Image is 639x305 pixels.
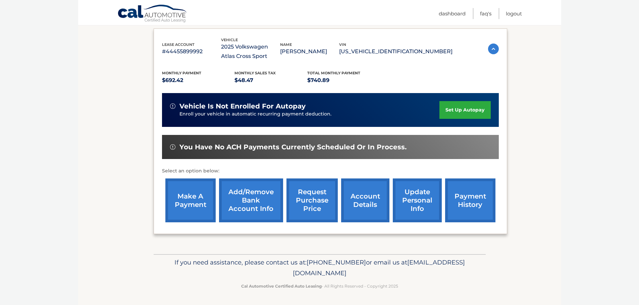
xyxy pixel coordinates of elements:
p: [US_VEHICLE_IDENTIFICATION_NUMBER] [339,47,452,56]
a: Dashboard [439,8,466,19]
p: $692.42 [162,76,235,85]
p: #44455899992 [162,47,221,56]
p: Select an option below: [162,167,499,175]
strong: Cal Automotive Certified Auto Leasing [241,284,322,289]
a: account details [341,178,389,222]
span: [EMAIL_ADDRESS][DOMAIN_NAME] [293,258,465,277]
p: If you need assistance, please contact us at: or email us at [158,257,481,279]
span: Monthly sales Tax [234,71,276,75]
a: update personal info [393,178,442,222]
span: Total Monthly Payment [307,71,360,75]
span: [PHONE_NUMBER] [307,258,366,266]
a: make a payment [165,178,216,222]
span: You have no ACH payments currently scheduled or in process. [179,143,407,151]
a: Cal Automotive [117,4,188,24]
p: - All Rights Reserved - Copyright 2025 [158,283,481,290]
p: $740.89 [307,76,380,85]
span: Monthly Payment [162,71,201,75]
a: FAQ's [480,8,491,19]
span: vehicle is not enrolled for autopay [179,102,306,110]
a: set up autopay [439,101,490,119]
img: alert-white.svg [170,144,175,150]
a: request purchase price [286,178,338,222]
a: Logout [506,8,522,19]
img: alert-white.svg [170,103,175,109]
span: vehicle [221,37,238,42]
a: Add/Remove bank account info [219,178,283,222]
p: 2025 Volkswagen Atlas Cross Sport [221,42,280,61]
img: accordion-active.svg [488,44,499,54]
p: Enroll your vehicle in automatic recurring payment deduction. [179,110,440,118]
span: lease account [162,42,195,47]
a: payment history [445,178,495,222]
span: name [280,42,292,47]
span: vin [339,42,346,47]
p: $48.47 [234,76,307,85]
p: [PERSON_NAME] [280,47,339,56]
